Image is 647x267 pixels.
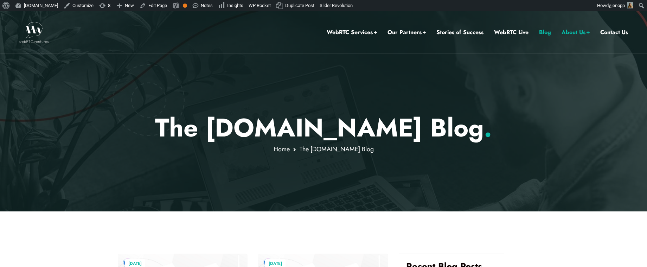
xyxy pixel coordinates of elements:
[118,113,530,143] h1: The [DOMAIN_NAME] Blog
[274,145,290,154] a: Home
[327,28,377,37] a: WebRTC Services
[387,28,426,37] a: Our Partners
[19,22,49,43] img: WebRTC.ventures
[611,3,625,8] span: jenopp
[300,145,374,154] span: The [DOMAIN_NAME] Blog
[183,4,187,8] div: OK
[600,28,628,37] a: Contact Us
[484,109,492,146] span: .
[320,3,353,8] span: Slider Revolution
[539,28,551,37] a: Blog
[494,28,529,37] a: WebRTC Live
[436,28,483,37] a: Stories of Success
[562,28,590,37] a: About Us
